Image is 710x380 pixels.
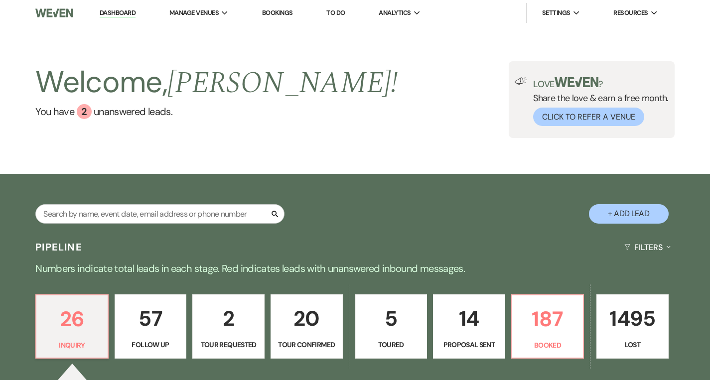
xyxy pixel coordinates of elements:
[603,339,662,350] p: Lost
[603,302,662,335] p: 1495
[192,294,265,359] a: 2Tour Requested
[542,8,570,18] span: Settings
[199,339,258,350] p: Tour Requested
[533,108,644,126] button: Click to Refer a Venue
[35,240,82,254] h3: Pipeline
[199,302,258,335] p: 2
[35,104,398,119] a: You have 2 unanswered leads.
[115,294,187,359] a: 57Follow Up
[533,77,669,89] p: Love ?
[518,340,577,351] p: Booked
[527,77,669,126] div: Share the love & earn a free month.
[77,104,92,119] div: 2
[379,8,411,18] span: Analytics
[620,234,675,260] button: Filters
[271,294,343,359] a: 20Tour Confirmed
[121,302,180,335] p: 57
[121,339,180,350] p: Follow Up
[35,294,109,359] a: 26Inquiry
[439,339,499,350] p: Proposal Sent
[555,77,599,87] img: weven-logo-green.svg
[42,302,102,336] p: 26
[518,302,577,336] p: 187
[42,340,102,351] p: Inquiry
[167,60,398,106] span: [PERSON_NAME] !
[613,8,648,18] span: Resources
[511,294,584,359] a: 187Booked
[439,302,499,335] p: 14
[100,8,136,18] a: Dashboard
[596,294,669,359] a: 1495Lost
[433,294,505,359] a: 14Proposal Sent
[35,61,398,104] h2: Welcome,
[589,204,669,224] button: + Add Lead
[169,8,219,18] span: Manage Venues
[262,8,293,17] a: Bookings
[35,2,73,23] img: Weven Logo
[362,339,421,350] p: Toured
[326,8,345,17] a: To Do
[277,339,336,350] p: Tour Confirmed
[35,204,284,224] input: Search by name, event date, email address or phone number
[515,77,527,85] img: loud-speaker-illustration.svg
[355,294,427,359] a: 5Toured
[277,302,336,335] p: 20
[362,302,421,335] p: 5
